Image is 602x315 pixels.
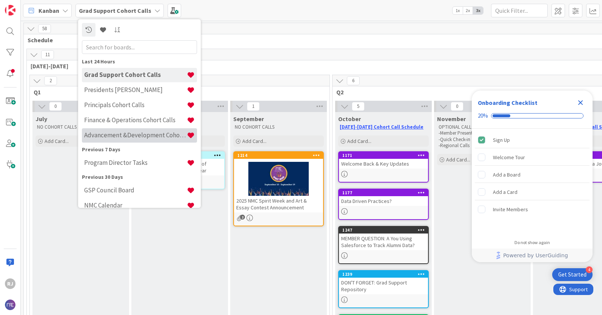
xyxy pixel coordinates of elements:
h4: Grad Support Cohort Calls [84,71,187,78]
div: Sign Up is complete. [475,132,590,148]
h4: Program Director Tasks [84,159,187,166]
span: 58 [38,24,51,33]
div: Checklist Container [472,91,593,262]
div: Checklist items [472,129,593,235]
a: [DATE]-[DATE] Cohort Call Schedule [340,124,423,130]
p: OPTIONAL CALL: [439,124,526,130]
div: Open Get Started checklist, remaining modules: 4 [552,268,593,281]
p: NO COHORT CALLS [37,124,125,130]
h4: Advancement &Development Cohort Calls [84,131,187,139]
p: NO COHORT CALLS [235,124,322,130]
h4: GSP Council Board [84,186,187,194]
div: Welcome Tour [493,153,525,162]
span: 2x [463,7,473,14]
div: RJ [5,278,15,289]
div: 1239 [339,271,428,278]
div: 1247MEMBER QUESTION: A You Using Salesforce to Track Alumni Data? [339,227,428,250]
span: November [437,115,466,123]
h4: NMC Calendar [84,201,187,209]
div: 1177Data Driven Practices? [339,189,428,206]
h4: Finance & Operations Cohort Calls [84,116,187,124]
span: Kanban [38,6,59,15]
input: Search for boards... [82,40,197,54]
span: 2 [240,215,245,220]
div: 1247 [342,227,428,233]
span: July [35,115,47,123]
span: 6 [347,76,360,85]
div: Do not show again [514,240,550,246]
div: Welcome Back & Key Updates [339,159,428,169]
span: 2 [44,76,57,85]
div: 4 [586,266,593,273]
p: -Regional Calls [439,143,526,149]
div: DON'T FORGET: Grad Support Repository [339,278,428,294]
div: 1177 [339,189,428,196]
div: 1171 [342,153,428,158]
div: Previous 7 Days [82,146,197,154]
div: Footer [472,249,593,262]
div: 1247 [339,227,428,234]
div: 1171Welcome Back & Key Updates [339,152,428,169]
a: 1247MEMBER QUESTION: A You Using Salesforce to Track Alumni Data? [338,226,429,264]
img: avatar [5,300,15,310]
div: Last 24 Hours [82,58,197,66]
span: 5 [352,102,365,111]
div: Checklist progress: 20% [478,112,587,119]
div: 2025 NMC Spirit Week and Art & Essay Contest Announcement [234,196,323,212]
span: 1x [453,7,463,14]
div: MEMBER QUESTION: A You Using Salesforce to Track Alumni Data? [339,234,428,250]
div: Invite Members is incomplete. [475,201,590,218]
div: 1214 [237,153,323,158]
input: Quick Filter... [491,4,548,17]
div: Get Started [558,271,587,278]
div: 1239DON'T FORGET: Grad Support Repository [339,271,428,294]
div: Add a Card is incomplete. [475,184,590,200]
a: 1239DON'T FORGET: Grad Support Repository [338,270,429,308]
a: 1177Data Driven Practices? [338,189,429,220]
div: Welcome Tour is incomplete. [475,149,590,166]
span: September [233,115,264,123]
div: 12142025 NMC Spirit Week and Art & Essay Contest Announcement [234,152,323,212]
div: 1239 [342,272,428,277]
div: 1214 [234,152,323,159]
span: Add Card... [446,156,470,163]
span: Powered by UserGuiding [503,251,568,260]
span: Add Card... [242,138,266,144]
span: 0 [49,102,62,111]
div: 1171 [339,152,428,159]
span: Q1 [34,88,320,96]
div: 20% [478,112,488,119]
div: Add a Card [493,187,517,197]
span: 1 [247,102,260,111]
p: -Quick Check-in [439,137,526,143]
div: Data Driven Practices? [339,196,428,206]
span: October [338,115,361,123]
div: Add a Board [493,170,520,179]
div: Close Checklist [574,97,587,109]
div: Add a Board is incomplete. [475,166,590,183]
div: Onboarding Checklist [478,98,537,107]
h4: Presidents [PERSON_NAME] [84,86,187,94]
span: Support [16,1,34,10]
img: Visit kanbanzone.com [5,5,15,15]
a: Powered by UserGuiding [476,249,589,262]
span: 0 [451,102,463,111]
div: Invite Members [493,205,528,214]
span: 3x [473,7,483,14]
span: 11 [41,50,54,59]
b: Grad Support Cohort Calls [79,7,151,14]
span: Add Card... [45,138,69,144]
span: Add Card... [347,138,371,144]
a: 1171Welcome Back & Key Updates [338,151,429,183]
div: Sign Up [493,135,510,144]
div: 1177 [342,190,428,195]
div: Previous 30 Days [82,173,197,181]
a: 12142025 NMC Spirit Week and Art & Essay Contest Announcement [233,151,324,226]
p: -Member Presentation [439,130,526,136]
h4: Principals Cohort Calls [84,101,187,109]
